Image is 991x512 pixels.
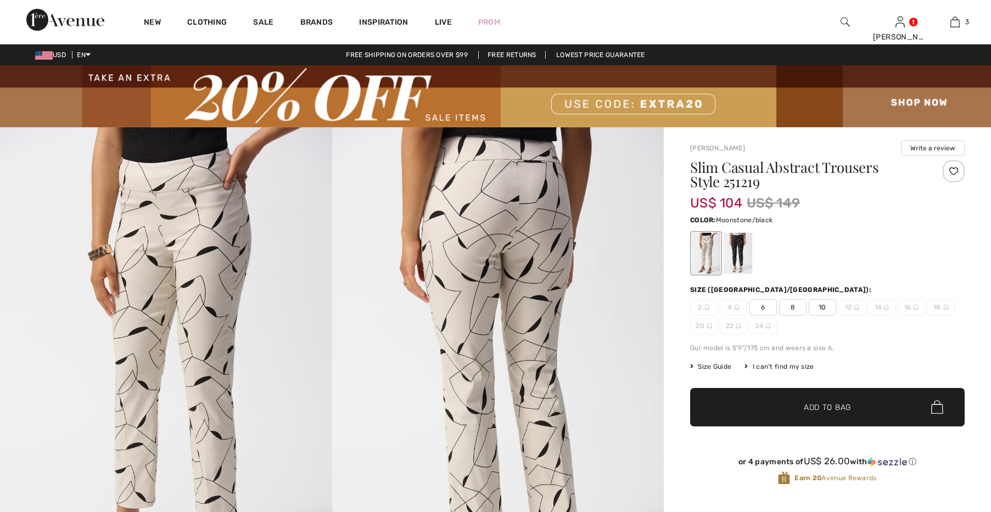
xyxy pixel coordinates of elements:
img: ring-m.svg [913,305,919,310]
h1: Slim Casual Abstract Trousers Style 251219 [690,160,919,189]
img: ring-m.svg [943,305,949,310]
span: USD [35,51,70,59]
img: Sezzle [867,457,907,467]
img: ring-m.svg [765,323,771,329]
a: Clothing [187,18,227,29]
div: [PERSON_NAME] [873,31,927,43]
span: 6 [749,299,777,316]
span: 8 [779,299,807,316]
span: Inspiration [359,18,408,29]
img: ring-m.svg [734,305,740,310]
div: Moonstone/black [692,233,720,274]
a: Sale [253,18,273,29]
img: ring-m.svg [707,323,712,329]
span: 14 [868,299,895,316]
img: US Dollar [35,51,53,60]
span: US$ 149 [747,193,800,213]
img: My Info [895,15,905,29]
span: 20 [690,318,718,334]
a: Lowest Price Guarantee [547,51,654,59]
a: 3 [928,15,982,29]
div: Our model is 5'9"/175 cm and wears a size 6. [690,343,965,353]
div: Size ([GEOGRAPHIC_DATA]/[GEOGRAPHIC_DATA]): [690,285,874,295]
div: Black/moonstone [724,233,752,274]
a: Free shipping on orders over $99 [337,51,477,59]
a: Sign In [895,16,905,27]
span: 16 [898,299,925,316]
img: ring-m.svg [736,323,741,329]
img: Bag.svg [931,400,943,414]
span: EN [77,51,91,59]
img: My Bag [950,15,960,29]
span: 2 [690,299,718,316]
span: 24 [749,318,777,334]
a: [PERSON_NAME] [690,144,745,152]
img: ring-m.svg [883,305,889,310]
span: Color: [690,216,716,224]
span: Moonstone/black [716,216,773,224]
span: Avenue Rewards [794,473,876,483]
img: ring-m.svg [854,305,859,310]
a: New [144,18,161,29]
span: US$ 26.00 [804,455,850,466]
img: Avenue Rewards [778,471,790,486]
a: Brands [300,18,333,29]
button: Write a review [901,140,965,156]
div: or 4 payments ofUS$ 26.00withSezzle Click to learn more about Sezzle [690,456,965,471]
span: 22 [720,318,747,334]
span: Size Guide [690,362,731,372]
img: 1ère Avenue [26,9,104,31]
a: Live [435,16,452,28]
span: Add to Bag [804,401,851,413]
div: I can't find my size [744,362,814,372]
span: US$ 104 [690,184,742,211]
span: 12 [838,299,866,316]
span: 4 [720,299,747,316]
button: Add to Bag [690,388,965,426]
span: 10 [809,299,836,316]
img: search the website [841,15,850,29]
img: ring-m.svg [704,305,710,310]
a: Free Returns [478,51,546,59]
span: 18 [927,299,955,316]
strong: Earn 20 [794,474,821,482]
span: 3 [965,17,969,27]
div: or 4 payments of with [690,456,965,467]
a: Prom [478,16,500,28]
